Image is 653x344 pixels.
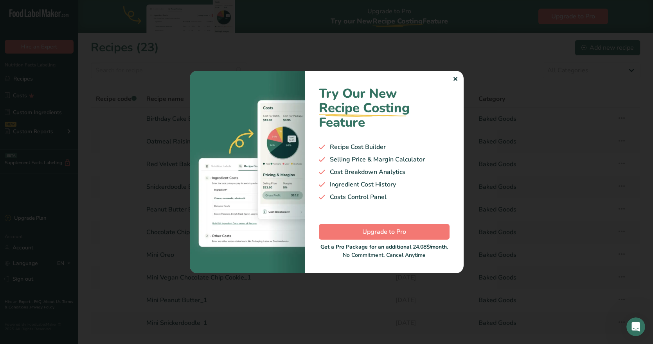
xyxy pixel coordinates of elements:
div: No Commitment, Cancel Anytime [319,243,450,259]
h1: Try Our New Feature [319,86,450,130]
span: Upgrade to Pro [362,227,406,236]
span: Recipe Costing [319,99,410,117]
div: Get a Pro Package for an additional 24.08$/month. [319,243,450,251]
div: Ingredient Cost History [319,180,450,189]
div: Recipe Cost Builder [319,142,450,152]
div: Selling Price & Margin Calculator [319,155,450,164]
button: Upgrade to Pro [319,224,450,240]
img: costing-image-1.bb94421.webp [190,71,305,273]
div: ✕ [453,75,458,84]
iframe: Intercom live chat [626,317,645,336]
div: Costs Control Panel [319,192,450,202]
div: Cost Breakdown Analytics [319,167,450,177]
